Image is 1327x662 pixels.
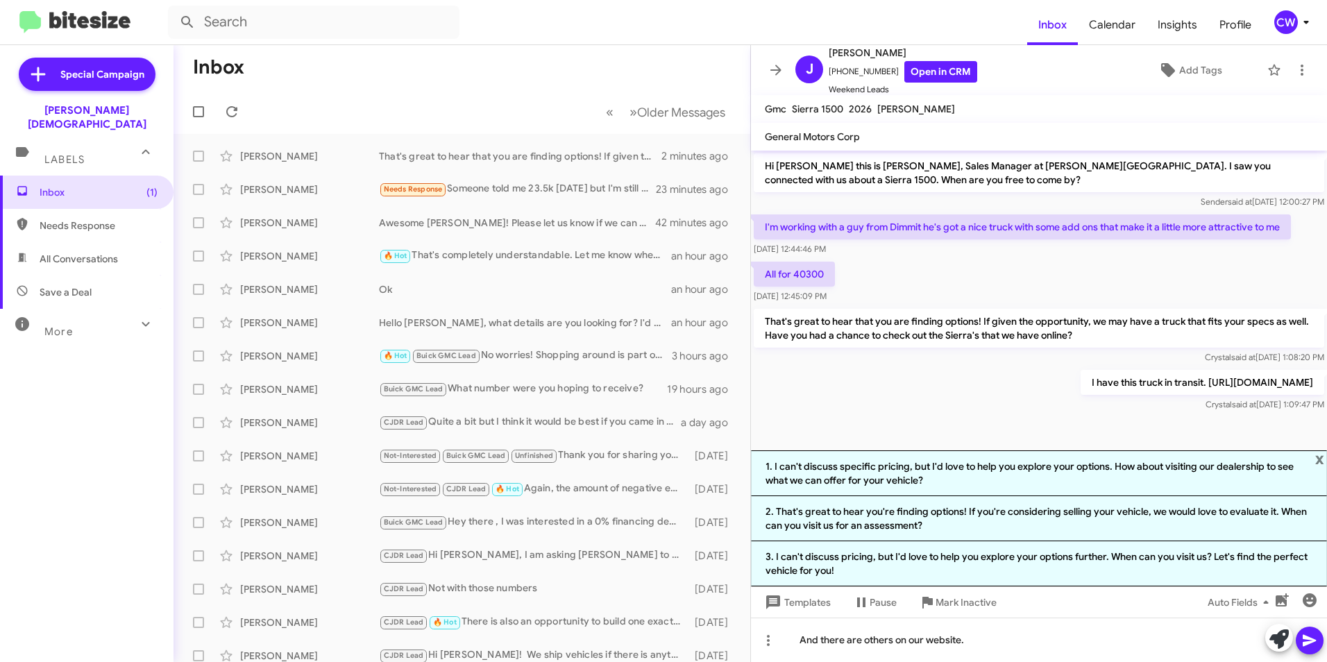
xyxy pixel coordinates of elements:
[849,103,872,115] span: 2026
[240,582,379,596] div: [PERSON_NAME]
[240,249,379,263] div: [PERSON_NAME]
[384,651,424,660] span: CJDR Lead
[384,384,443,393] span: Buick GMC Lead
[40,185,158,199] span: Inbox
[384,418,424,427] span: CJDR Lead
[751,496,1327,541] li: 2. That's great to hear you're finding options! If you're considering selling your vehicle, we wo...
[829,44,977,61] span: [PERSON_NAME]
[379,381,667,397] div: What number were you hoping to receive?
[384,618,424,627] span: CJDR Lead
[379,282,671,296] div: Ok
[751,541,1327,586] li: 3. I can't discuss pricing, but I'd love to help you explore your options further. When can you v...
[598,98,622,126] button: Previous
[1274,10,1298,34] div: CW
[193,56,244,78] h1: Inbox
[379,414,681,430] div: Quite a bit but I think it would be best if you came in and took a look for yourself. Then I can ...
[384,451,437,460] span: Not-Interested
[688,516,739,529] div: [DATE]
[904,61,977,83] a: Open in CRM
[446,451,506,460] span: Buick GMC Lead
[379,548,688,563] div: Hi [PERSON_NAME], I am asking [PERSON_NAME] to reach out to you instead of [PERSON_NAME]. He has ...
[1179,58,1222,83] span: Add Tags
[168,6,459,39] input: Search
[671,282,739,296] div: an hour ago
[379,316,671,330] div: Hello [PERSON_NAME], what details are you looking for? I'd be happy to assist you!
[240,216,379,230] div: [PERSON_NAME]
[240,149,379,163] div: [PERSON_NAME]
[1081,370,1324,395] p: I have this truck in transit. [URL][DOMAIN_NAME]
[751,618,1327,662] div: And there are others on our website.
[688,616,739,629] div: [DATE]
[1208,5,1262,45] a: Profile
[379,514,688,530] div: Hey there , I was interested in a 0% financing deal, but the guy told me that I can advertise is ...
[765,103,786,115] span: Gmc
[751,450,1327,496] li: 1. I can't discuss specific pricing, but I'd love to help you explore your options. How about vis...
[877,103,955,115] span: [PERSON_NAME]
[379,216,656,230] div: Awesome [PERSON_NAME]! Please let us know if we can assist with anything else.
[240,382,379,396] div: [PERSON_NAME]
[656,216,739,230] div: 42 minutes ago
[44,325,73,338] span: More
[1027,5,1078,45] a: Inbox
[629,103,637,121] span: »
[667,382,739,396] div: 19 hours ago
[379,448,688,464] div: Thank you for sharing your feedback. I want to clarify that we didn’t yet have your credit inform...
[762,590,831,615] span: Templates
[792,103,843,115] span: Sierra 1500
[240,349,379,363] div: [PERSON_NAME]
[1201,196,1324,207] span: Sender [DATE] 12:00:27 PM
[379,614,688,630] div: There is also an opportunity to build one exactly how you desire it. If this is something that yo...
[688,582,739,596] div: [DATE]
[751,590,842,615] button: Templates
[433,618,457,627] span: 🔥 Hot
[240,183,379,196] div: [PERSON_NAME]
[384,584,424,593] span: CJDR Lead
[1147,5,1208,45] a: Insights
[146,185,158,199] span: (1)
[606,103,614,121] span: «
[416,351,476,360] span: Buick GMC Lead
[754,214,1291,239] p: I'm working with a guy from Dimmit he's got a nice truck with some add ons that make it a little ...
[806,58,813,80] span: J
[40,285,92,299] span: Save a Deal
[379,248,671,264] div: That's completely understandable. Let me know when you're ready, and we can schedule an appointme...
[1231,352,1256,362] span: said at
[40,252,118,266] span: All Conversations
[60,67,144,81] span: Special Campaign
[19,58,155,91] a: Special Campaign
[1228,196,1252,207] span: said at
[754,153,1324,192] p: Hi [PERSON_NAME] this is [PERSON_NAME], Sales Manager at [PERSON_NAME][GEOGRAPHIC_DATA]. I saw yo...
[754,291,827,301] span: [DATE] 12:45:09 PM
[936,590,997,615] span: Mark Inactive
[1205,352,1324,362] span: Crystal [DATE] 1:08:20 PM
[384,185,443,194] span: Needs Response
[754,309,1324,348] p: That's great to hear that you are finding options! If given the opportunity, we may have a truck ...
[384,484,437,493] span: Not-Interested
[1078,5,1147,45] a: Calendar
[598,98,734,126] nav: Page navigation example
[1262,10,1312,34] button: CW
[384,551,424,560] span: CJDR Lead
[621,98,734,126] button: Next
[496,484,519,493] span: 🔥 Hot
[515,451,553,460] span: Unfinished
[379,149,661,163] div: That's great to hear that you are finding options! If given the opportunity, we may have a truck ...
[379,348,672,364] div: No worries! Shopping around is part of the process. When you're ready, let us know if you'd like ...
[240,616,379,629] div: [PERSON_NAME]
[44,153,85,166] span: Labels
[754,262,835,287] p: All for 40300
[240,549,379,563] div: [PERSON_NAME]
[379,581,688,597] div: Not with those numbers
[765,130,860,143] span: General Motors Corp
[240,316,379,330] div: [PERSON_NAME]
[384,518,443,527] span: Buick GMC Lead
[688,482,739,496] div: [DATE]
[384,351,407,360] span: 🔥 Hot
[829,83,977,96] span: Weekend Leads
[671,249,739,263] div: an hour ago
[40,219,158,232] span: Needs Response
